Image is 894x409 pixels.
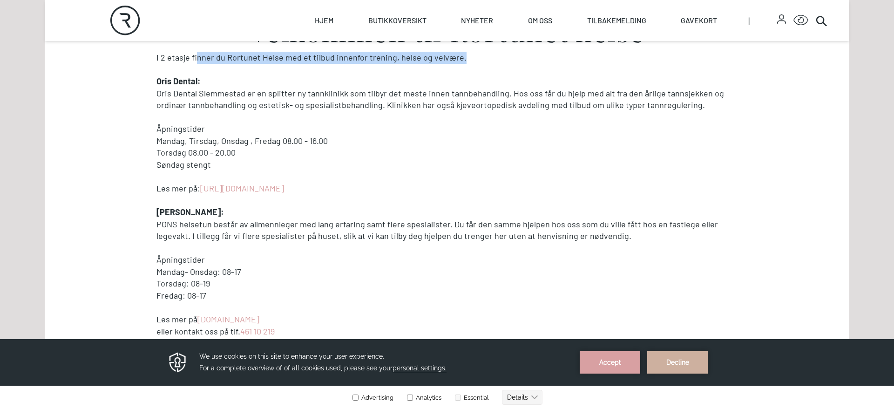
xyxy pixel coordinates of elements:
p: Les mer på [156,314,738,326]
p: eller kontakt oss på tlf. [156,326,738,338]
img: Privacy reminder [168,12,188,34]
input: Essential [455,55,461,61]
strong: [PERSON_NAME]: [156,207,224,217]
button: Accept [580,12,640,34]
strong: Oris Dental: [156,76,201,86]
p: I 2 etasje finner du Rortunet Helse med et tilbud innenfor trening, helse og velvære. [156,52,738,64]
button: Details [502,51,542,66]
text: Details [507,55,528,62]
input: Advertising [352,55,359,61]
a: [URL][DOMAIN_NAME] [200,183,284,193]
p: Oris Dental Slemmestad er en splitter ny tannklinikk som tilbyr det meste innen tannbehandling. H... [156,88,738,111]
p: Fredag: 08-17 [156,290,738,302]
p: Torsdag 08.00 - 20.00 [156,147,738,159]
label: Analytics [405,55,441,62]
p: Mandag, Tirsdag, Onsdag , Fredag 08.00 - 16.00 [156,135,738,147]
span: personal settings. [393,25,447,33]
a: [DOMAIN_NAME] [197,314,259,324]
button: Open Accessibility Menu [793,13,808,28]
p: Åpningstider [156,254,738,266]
p: Torsdag: 08-19 [156,278,738,290]
a: 461 10 219 [240,326,275,336]
input: Analytics [407,55,413,61]
button: Decline [647,12,708,34]
h3: Velkommen til Rortunet helse [156,16,738,44]
label: Advertising [352,55,393,62]
h3: We use cookies on this site to enhance your user experience. For a complete overview of of all co... [199,12,568,35]
p: PONS helsetun består av allmennleger med lang erfaring samt flere spesialister. Du får den samme ... [156,218,738,242]
label: Essential [453,55,489,62]
p: Mandag- Onsdag: 08-17 [156,266,738,278]
p: Les mer på: [156,183,738,195]
p: Søndag stengt [156,159,738,171]
p: Åpningstider [156,123,738,135]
